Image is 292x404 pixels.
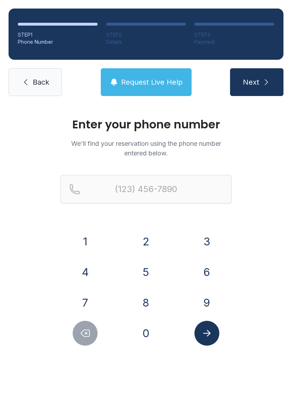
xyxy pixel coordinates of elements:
[18,31,98,38] div: STEP 1
[106,31,186,38] div: STEP 2
[33,77,49,87] span: Back
[194,321,219,346] button: Submit lookup form
[61,139,231,158] p: We'll find your reservation using the phone number entered below.
[134,229,158,254] button: 2
[61,175,231,203] input: Reservation phone number
[243,77,259,87] span: Next
[73,229,98,254] button: 1
[73,260,98,285] button: 4
[134,260,158,285] button: 5
[194,38,274,46] div: Payment
[194,260,219,285] button: 6
[194,229,219,254] button: 3
[73,290,98,315] button: 7
[134,321,158,346] button: 0
[194,31,274,38] div: STEP 3
[73,321,98,346] button: Delete number
[134,290,158,315] button: 8
[61,119,231,130] h1: Enter your phone number
[121,77,183,87] span: Request Live Help
[106,38,186,46] div: Details
[18,38,98,46] div: Phone Number
[194,290,219,315] button: 9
